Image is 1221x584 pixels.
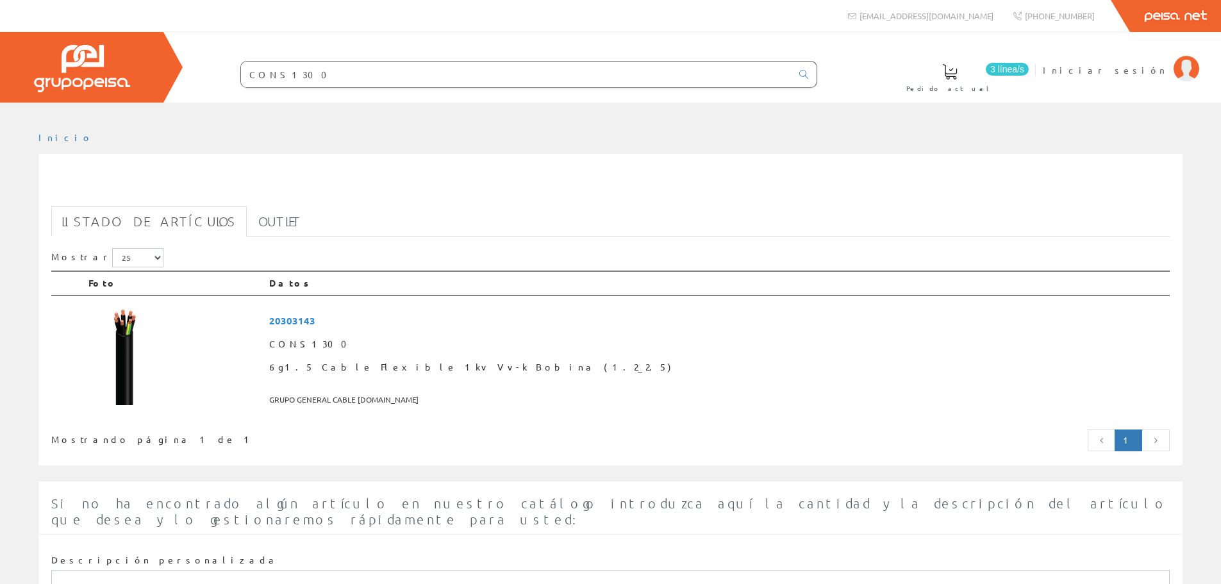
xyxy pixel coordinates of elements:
img: Grupo Peisa [34,45,130,92]
span: 3 línea/s [986,63,1029,76]
a: Página anterior [1088,430,1116,451]
span: GRUPO GENERAL CABLE [DOMAIN_NAME] [269,389,1165,410]
span: Pedido actual [906,82,993,95]
input: Buscar ... [241,62,792,87]
a: Listado de artículos [51,206,247,237]
div: Mostrando página 1 de 1 [51,428,506,446]
span: [EMAIL_ADDRESS][DOMAIN_NAME] [860,10,993,21]
a: Outlet [248,206,311,237]
label: Descripción personalizada [51,554,279,567]
span: Si no ha encontrado algún artículo en nuestro catálogo introduzca aquí la cantidad y la descripci... [51,496,1167,527]
a: Iniciar sesión [1043,53,1199,65]
a: Página siguiente [1142,430,1170,451]
th: Datos [264,271,1170,296]
span: [PHONE_NUMBER] [1025,10,1095,21]
img: Foto artículo 6g1.5 Cable Flexible 1kv Vv-k Bobina (1.2_2.5) (112.5x150) [88,309,161,405]
span: CONS1300 [269,333,1165,356]
span: 20303143 [269,309,1165,333]
h1: CONS1300 [51,174,1170,200]
a: Inicio [38,131,93,143]
th: Foto [83,271,264,296]
span: Iniciar sesión [1043,63,1167,76]
a: Página actual [1115,430,1142,451]
label: Mostrar [51,248,163,267]
span: 6g1.5 Cable Flexible 1kv Vv-k Bobina (1.2_2.5) [269,356,1165,379]
select: Mostrar [112,248,163,267]
a: 3 línea/s Pedido actual [893,53,1032,100]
